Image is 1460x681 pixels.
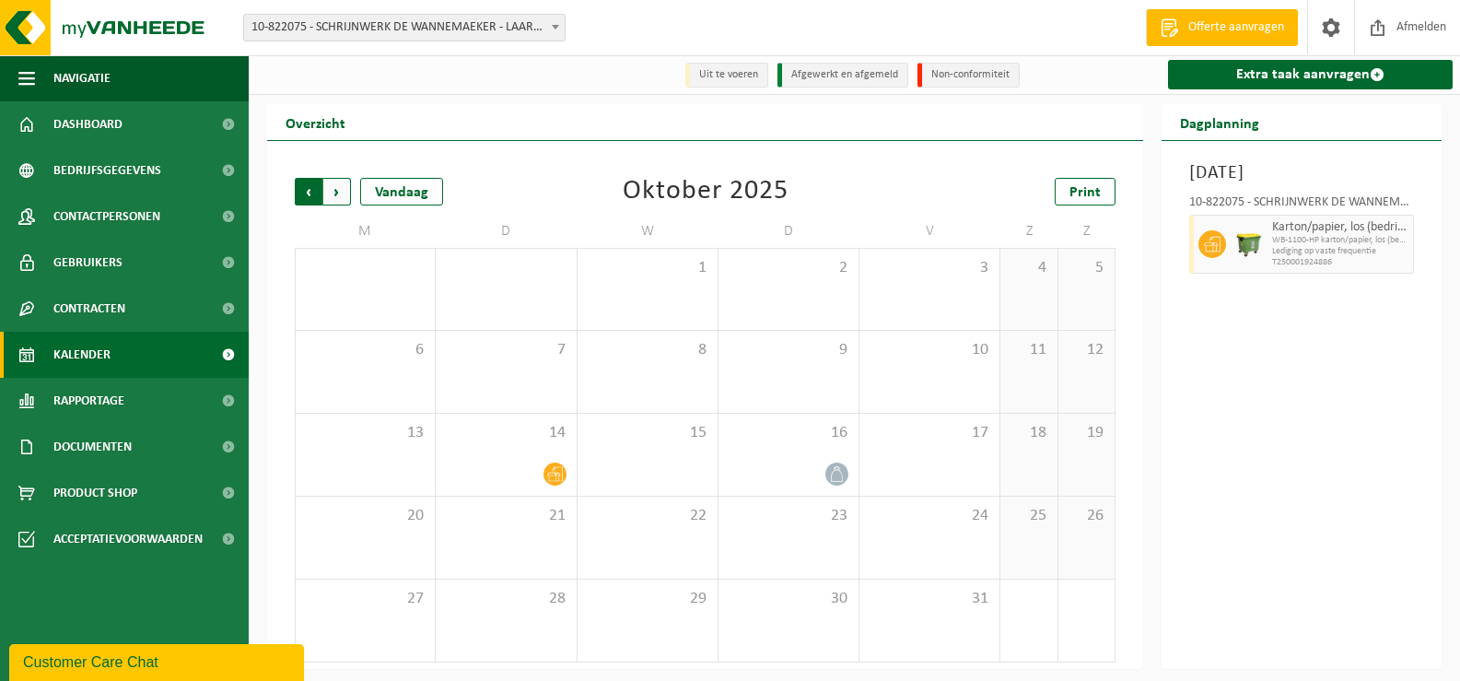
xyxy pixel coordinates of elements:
[1010,258,1047,278] span: 4
[1184,18,1289,37] span: Offerte aanvragen
[917,63,1020,88] li: Non-conformiteit
[587,258,708,278] span: 1
[1055,178,1115,205] a: Print
[869,423,990,443] span: 17
[1272,220,1408,235] span: Karton/papier, los (bedrijven)
[1000,215,1057,248] td: Z
[445,423,566,443] span: 14
[728,340,849,360] span: 9
[53,424,132,470] span: Documenten
[305,423,426,443] span: 13
[1010,340,1047,360] span: 11
[728,506,849,526] span: 23
[1068,258,1105,278] span: 5
[445,340,566,360] span: 7
[587,506,708,526] span: 22
[869,589,990,609] span: 31
[53,332,111,378] span: Kalender
[305,589,426,609] span: 27
[728,589,849,609] span: 30
[53,55,111,101] span: Navigatie
[53,286,125,332] span: Contracten
[243,14,566,41] span: 10-822075 - SCHRIJNWERK DE WANNEMAEKER - LAARNE
[623,178,788,205] div: Oktober 2025
[1272,257,1408,268] span: T250001924886
[53,240,123,286] span: Gebruikers
[1146,9,1298,46] a: Offerte aanvragen
[53,378,124,424] span: Rapportage
[1162,104,1278,140] h2: Dagplanning
[445,589,566,609] span: 28
[587,423,708,443] span: 15
[1189,159,1414,187] h3: [DATE]
[869,506,990,526] span: 24
[53,194,160,240] span: Contactpersonen
[1189,196,1414,215] div: 10-822075 - SCHRIJNWERK DE WANNEMAEKER - LAARNE
[436,215,577,248] td: D
[53,147,161,194] span: Bedrijfsgegevens
[267,104,364,140] h2: Overzicht
[718,215,859,248] td: D
[1235,230,1263,258] img: WB-1100-HPE-GN-50
[728,423,849,443] span: 16
[1058,215,1115,248] td: Z
[1068,506,1105,526] span: 26
[53,516,203,562] span: Acceptatievoorwaarden
[869,340,990,360] span: 10
[578,215,718,248] td: W
[295,215,436,248] td: M
[869,258,990,278] span: 3
[587,340,708,360] span: 8
[1010,506,1047,526] span: 25
[1272,246,1408,257] span: Lediging op vaste frequentie
[728,258,849,278] span: 2
[1068,423,1105,443] span: 19
[53,101,123,147] span: Dashboard
[1010,423,1047,443] span: 18
[445,506,566,526] span: 21
[1068,340,1105,360] span: 12
[360,178,443,205] div: Vandaag
[53,470,137,516] span: Product Shop
[244,15,565,41] span: 10-822075 - SCHRIJNWERK DE WANNEMAEKER - LAARNE
[1069,185,1101,200] span: Print
[305,340,426,360] span: 6
[295,178,322,205] span: Vorige
[9,640,308,681] iframe: chat widget
[323,178,351,205] span: Volgende
[859,215,1000,248] td: V
[1168,60,1453,89] a: Extra taak aanvragen
[685,63,768,88] li: Uit te voeren
[1272,235,1408,246] span: WB-1100-HP karton/papier, los (bedrijven)
[305,506,426,526] span: 20
[777,63,908,88] li: Afgewerkt en afgemeld
[587,589,708,609] span: 29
